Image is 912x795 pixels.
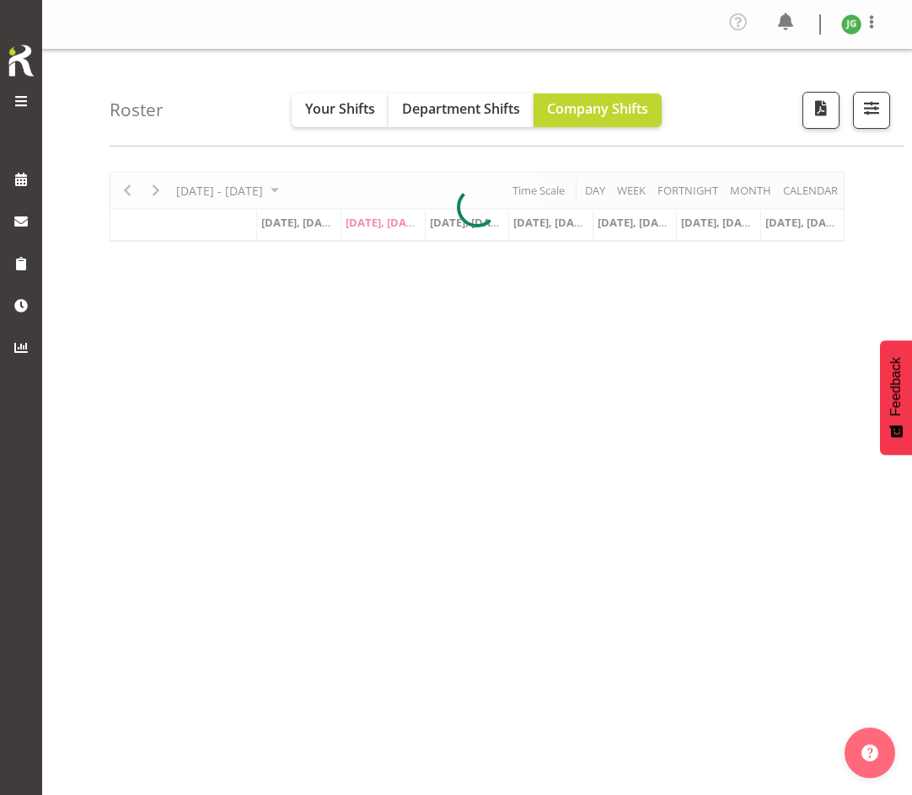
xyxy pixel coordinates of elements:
[292,93,389,127] button: Your Shifts
[547,99,648,118] span: Company Shifts
[389,93,534,127] button: Department Shifts
[802,92,840,129] button: Download a PDF of the roster according to the set date range.
[853,92,890,129] button: Filter Shifts
[4,42,38,79] img: Rosterit icon logo
[110,100,164,120] h4: Roster
[861,744,878,761] img: help-xxl-2.png
[880,340,912,455] button: Feedback - Show survey
[888,357,904,416] span: Feedback
[402,99,520,118] span: Department Shifts
[305,99,375,118] span: Your Shifts
[841,14,861,35] img: janine-grundler10912.jpg
[534,93,662,127] button: Company Shifts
